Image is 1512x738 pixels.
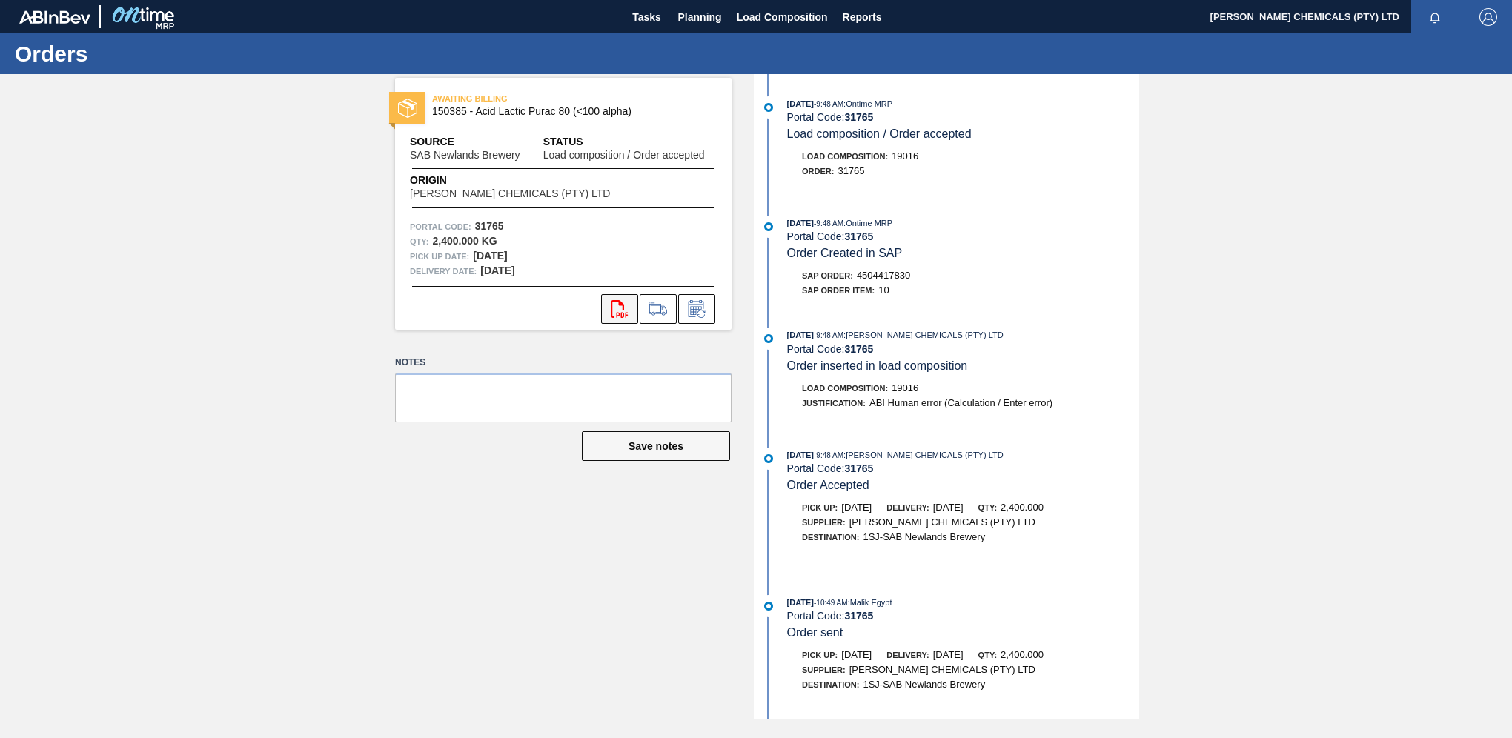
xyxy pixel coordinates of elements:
[843,451,1004,459] span: : [PERSON_NAME] CHEMICALS (PTY) LTD
[19,10,90,24] img: TNhmsLtSVTkK8tSr43FrP2fwEKptu5GPRR3wAAAABJRU5ErkJggg==
[432,235,497,247] strong: 2,400.000 KG
[978,503,997,512] span: Qty:
[1479,8,1497,26] img: Logout
[814,219,843,227] span: - 9:48 AM
[878,285,889,296] span: 10
[678,294,715,324] div: Inform order change
[841,649,872,660] span: [DATE]
[432,106,701,117] span: 150385 - Acid Lactic Purac 80 (<100 alpha)
[787,127,972,140] span: Load composition / Order accepted
[863,531,985,542] span: 1SJ-SAB Newlands Brewery
[410,134,543,150] span: Source
[473,250,507,262] strong: [DATE]
[933,649,964,660] span: [DATE]
[398,99,417,118] img: status
[631,8,663,26] span: Tasks
[802,271,853,280] span: SAP Order:
[1001,649,1044,660] span: 2,400.000
[844,111,873,123] strong: 31765
[737,8,828,26] span: Load Composition
[15,45,278,62] h1: Orders
[764,334,773,343] img: atual
[802,152,888,161] span: Load Composition :
[480,265,514,276] strong: [DATE]
[1001,502,1044,513] span: 2,400.000
[814,451,843,459] span: - 9:48 AM
[410,249,469,264] span: Pick up Date:
[933,502,964,513] span: [DATE]
[802,680,859,689] span: Destination:
[787,626,843,639] span: Order sent
[787,451,814,459] span: [DATE]
[844,610,873,622] strong: 31765
[863,679,985,690] span: 1SJ-SAB Newlands Brewery
[410,150,520,161] span: SAB Newlands Brewery
[849,516,1035,528] span: [PERSON_NAME] CHEMICALS (PTY) LTD
[802,503,838,512] span: Pick up:
[475,220,504,232] strong: 31765
[601,294,638,324] div: Open PDF file
[787,219,814,227] span: [DATE]
[787,330,814,339] span: [DATE]
[787,111,1139,123] div: Portal Code:
[787,462,1139,474] div: Portal Code:
[410,234,428,249] span: Qty :
[843,8,882,26] span: Reports
[886,503,929,512] span: Delivery:
[640,294,677,324] div: Go to Load Composition
[841,502,872,513] span: [DATE]
[814,331,843,339] span: - 9:48 AM
[857,270,910,281] span: 4504417830
[1411,7,1459,27] button: Notifications
[787,99,814,108] span: [DATE]
[802,167,834,176] span: Order :
[543,150,705,161] span: Load composition / Order accepted
[869,397,1052,408] span: ABI Human error (Calculation / Enter error)
[764,602,773,611] img: atual
[395,352,732,373] label: Notes
[764,454,773,463] img: atual
[678,8,722,26] span: Planning
[802,384,888,393] span: Load Composition :
[582,431,730,461] button: Save notes
[848,598,892,607] span: : Malik Egypt
[787,610,1139,622] div: Portal Code:
[802,286,875,295] span: SAP Order Item:
[814,100,843,108] span: - 9:48 AM
[787,359,968,372] span: Order inserted in load composition
[410,264,477,279] span: Delivery Date:
[802,399,866,408] span: Justification:
[892,150,918,162] span: 19016
[978,651,997,659] span: Qty:
[814,599,848,607] span: - 10:49 AM
[543,134,717,150] span: Status
[764,103,773,112] img: atual
[843,219,892,227] span: : Ontime MRP
[410,188,610,199] span: [PERSON_NAME] CHEMICALS (PTY) LTD
[886,651,929,659] span: Delivery:
[892,382,918,393] span: 19016
[802,533,859,542] span: Destination:
[787,343,1139,355] div: Portal Code:
[787,230,1139,242] div: Portal Code:
[844,343,873,355] strong: 31765
[802,518,846,527] span: Supplier:
[844,230,873,242] strong: 31765
[843,99,892,108] span: : Ontime MRP
[802,651,838,659] span: Pick up:
[844,462,873,474] strong: 31765
[787,598,814,607] span: [DATE]
[787,479,869,491] span: Order Accepted
[432,91,640,106] span: AWAITING BILLING
[787,247,903,259] span: Order Created in SAP
[802,665,846,674] span: Supplier:
[849,664,1035,675] span: [PERSON_NAME] CHEMICALS (PTY) LTD
[843,330,1004,339] span: : [PERSON_NAME] CHEMICALS (PTY) LTD
[838,165,864,176] span: 31765
[764,222,773,231] img: atual
[410,173,647,188] span: Origin
[410,219,471,234] span: Portal Code:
